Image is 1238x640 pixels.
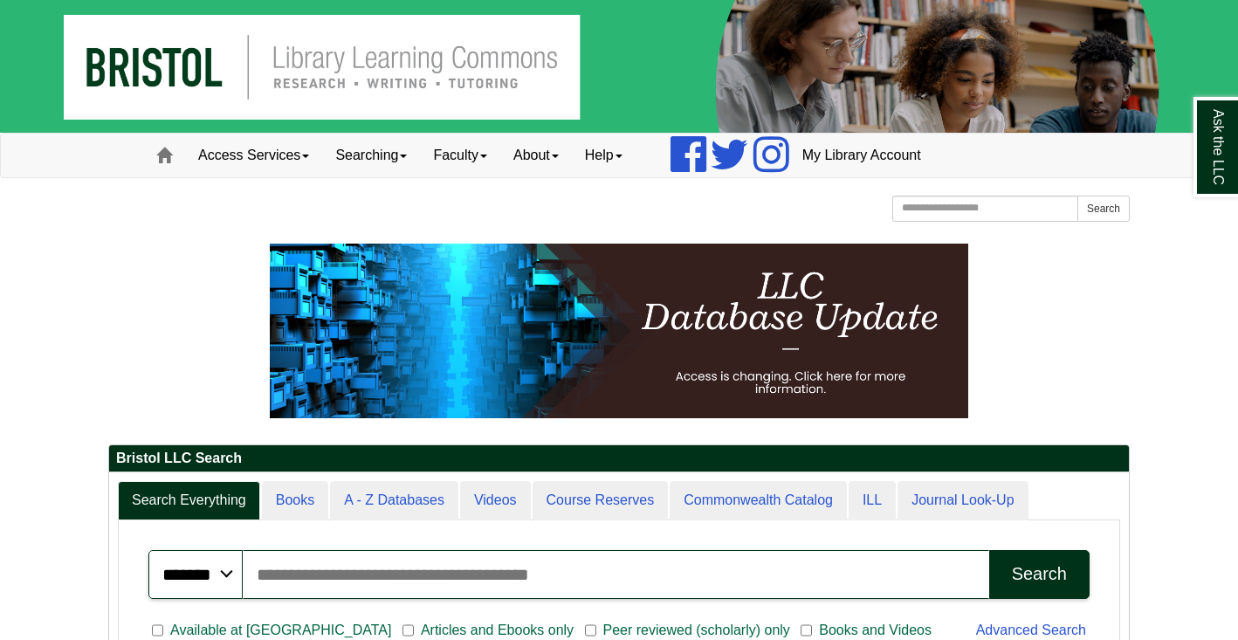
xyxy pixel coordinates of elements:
[989,550,1090,599] button: Search
[330,481,458,520] a: A - Z Databases
[670,481,847,520] a: Commonwealth Catalog
[262,481,328,520] a: Books
[849,481,896,520] a: ILL
[118,481,260,520] a: Search Everything
[801,623,812,638] input: Books and Videos
[533,481,669,520] a: Course Reserves
[585,623,596,638] input: Peer reviewed (scholarly) only
[500,134,572,177] a: About
[270,244,968,418] img: HTML tutorial
[109,445,1129,472] h2: Bristol LLC Search
[460,481,531,520] a: Videos
[322,134,420,177] a: Searching
[185,134,322,177] a: Access Services
[572,134,636,177] a: Help
[402,623,414,638] input: Articles and Ebooks only
[789,134,934,177] a: My Library Account
[898,481,1028,520] a: Journal Look-Up
[420,134,500,177] a: Faculty
[1012,564,1067,584] div: Search
[152,623,163,638] input: Available at [GEOGRAPHIC_DATA]
[1077,196,1130,222] button: Search
[976,623,1086,637] a: Advanced Search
